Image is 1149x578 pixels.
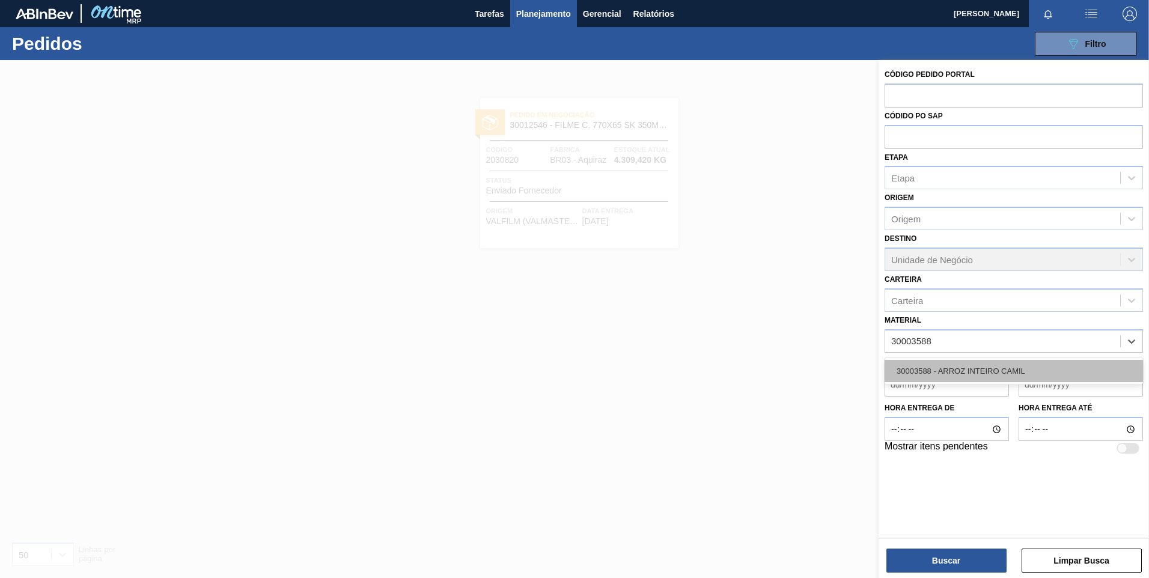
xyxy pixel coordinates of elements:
label: Códido PO SAP [885,112,943,120]
img: Logout [1123,7,1137,21]
label: Hora entrega até [1019,400,1143,417]
div: Origem [891,214,921,224]
div: 30003588 - ARROZ INTEIRO CAMIL [885,360,1143,382]
input: dd/mm/yyyy [885,373,1009,397]
span: Gerencial [583,7,621,21]
span: Tarefas [475,7,504,21]
div: Carteira [891,295,923,305]
label: Etapa [885,153,908,162]
label: Destino [885,234,916,243]
button: Notificações [1029,5,1067,22]
label: Mostrar itens pendentes [885,441,988,455]
label: Hora entrega de [885,400,1009,417]
label: Carteira [885,275,922,284]
button: Filtro [1035,32,1137,56]
input: dd/mm/yyyy [1019,373,1143,397]
span: Planejamento [516,7,571,21]
img: TNhmsLtSVTkK8tSr43FrP2fwEKptu5GPRR3wAAAABJRU5ErkJggg== [16,8,73,19]
img: userActions [1084,7,1099,21]
span: Relatórios [633,7,674,21]
h1: Pedidos [12,37,192,50]
label: Código Pedido Portal [885,70,975,79]
span: Filtro [1085,39,1106,49]
div: Etapa [891,173,915,183]
label: Origem [885,193,914,202]
label: Material [885,316,921,324]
